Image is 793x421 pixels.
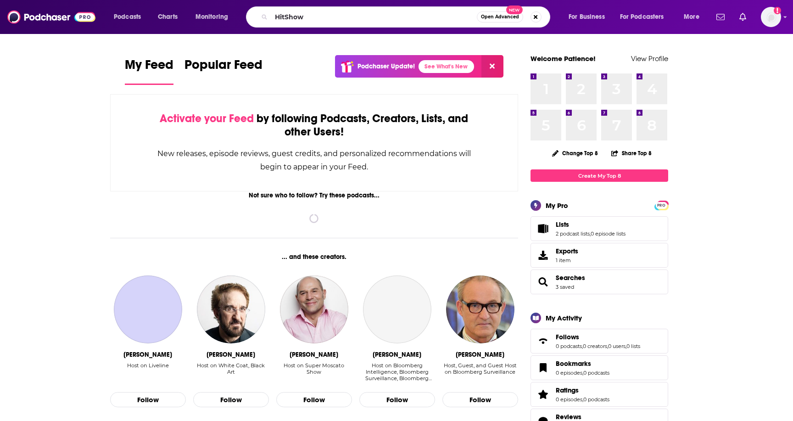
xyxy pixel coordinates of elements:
[442,362,518,375] div: Host, Guest, and Guest Host on Bloomberg Surveillance
[547,147,603,159] button: Change Top 8
[276,362,352,382] div: Host on Super Moscato Show
[556,247,578,255] span: Exports
[590,230,591,237] span: ,
[608,343,625,349] a: 0 users
[534,335,552,348] a: Follows
[446,275,514,343] img: Tom Keene
[442,362,518,382] div: Host, Guest, and Guest Host on Bloomberg Surveillance
[114,11,141,23] span: Podcasts
[556,370,582,376] a: 0 episodes
[276,362,352,375] div: Host on Super Moscato Show
[290,351,338,359] div: Vincent Moscato
[184,57,262,78] span: Popular Feed
[546,314,582,322] div: My Activity
[125,57,173,85] a: My Feed
[531,382,668,407] span: Ratings
[562,10,616,24] button: open menu
[531,216,668,241] span: Lists
[125,57,173,78] span: My Feed
[556,220,569,229] span: Lists
[626,343,640,349] a: 0 lists
[481,15,519,19] span: Open Advanced
[531,243,668,268] a: Exports
[556,274,585,282] a: Searches
[631,54,668,63] a: View Profile
[556,257,578,264] span: 1 item
[276,392,352,408] button: Follow
[713,9,728,25] a: Show notifications dropdown
[193,362,269,382] div: Host on White Coat, Black Art
[534,361,552,374] a: Bookmarks
[582,370,583,376] span: ,
[506,6,523,14] span: New
[556,396,582,403] a: 0 episodes
[195,11,228,23] span: Monitoring
[7,8,95,26] img: Podchaser - Follow, Share and Rate Podcasts
[110,253,518,261] div: ... and these creators.
[556,359,591,368] span: Bookmarks
[556,386,609,394] a: Ratings
[419,60,474,73] a: See What's New
[156,112,472,139] div: by following Podcasts, Creators, Lists, and other Users!
[583,396,609,403] a: 0 podcasts
[184,57,262,85] a: Popular Feed
[280,275,348,343] img: Vincent Moscato
[677,10,711,24] button: open menu
[591,230,625,237] a: 0 episode lists
[625,343,626,349] span: ,
[569,11,605,23] span: For Business
[363,275,431,343] a: Lisa Abramowicz
[556,413,609,421] a: Reviews
[546,201,568,210] div: My Pro
[156,147,472,174] div: New releases, episode reviews, guest credits, and personalized recommendations will begin to appe...
[110,191,518,199] div: Not sure who to follow? Try these podcasts...
[359,362,435,382] div: Host on Bloomberg Intelligence, Bloomberg Surveillance, Bloomberg Businessweek, and Bloomberg Day...
[556,343,582,349] a: 0 podcasts
[534,222,552,235] a: Lists
[531,169,668,182] a: Create My Top 8
[442,392,518,408] button: Follow
[607,343,608,349] span: ,
[556,220,625,229] a: Lists
[611,144,652,162] button: Share Top 8
[123,351,172,359] div: Joe Duffy
[114,275,182,343] a: Joe Duffy
[107,10,153,24] button: open menu
[158,11,178,23] span: Charts
[127,362,169,382] div: Host on Liveline
[656,202,667,208] a: PRO
[684,11,699,23] span: More
[110,392,186,408] button: Follow
[761,7,781,27] img: User Profile
[761,7,781,27] button: Show profile menu
[761,7,781,27] span: Logged in as patiencebaldacci
[620,11,664,23] span: For Podcasters
[736,9,750,25] a: Show notifications dropdown
[152,10,183,24] a: Charts
[255,6,559,28] div: Search podcasts, credits, & more...
[556,333,640,341] a: Follows
[614,10,677,24] button: open menu
[774,7,781,14] svg: Add a profile image
[534,275,552,288] a: Searches
[531,355,668,380] span: Bookmarks
[373,351,421,359] div: Lisa Abramowicz
[531,329,668,354] span: Follows
[193,362,269,375] div: Host on White Coat, Black Art
[556,333,579,341] span: Follows
[531,269,668,294] span: Searches
[656,202,667,209] span: PRO
[271,10,477,24] input: Search podcasts, credits, & more...
[197,275,265,343] img: Brian Goldman
[127,362,169,369] div: Host on Liveline
[583,343,607,349] a: 0 creators
[556,386,579,394] span: Ratings
[582,343,583,349] span: ,
[189,10,240,24] button: open menu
